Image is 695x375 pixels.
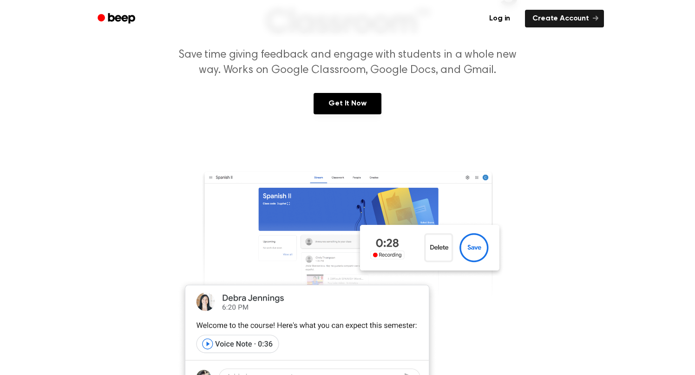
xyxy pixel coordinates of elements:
a: Create Account [525,10,604,27]
a: Beep [91,10,144,28]
p: Save time giving feedback and engage with students in a whole new way. Works on Google Classroom,... [169,47,526,78]
a: Log in [480,8,519,29]
a: Get It Now [314,93,381,114]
